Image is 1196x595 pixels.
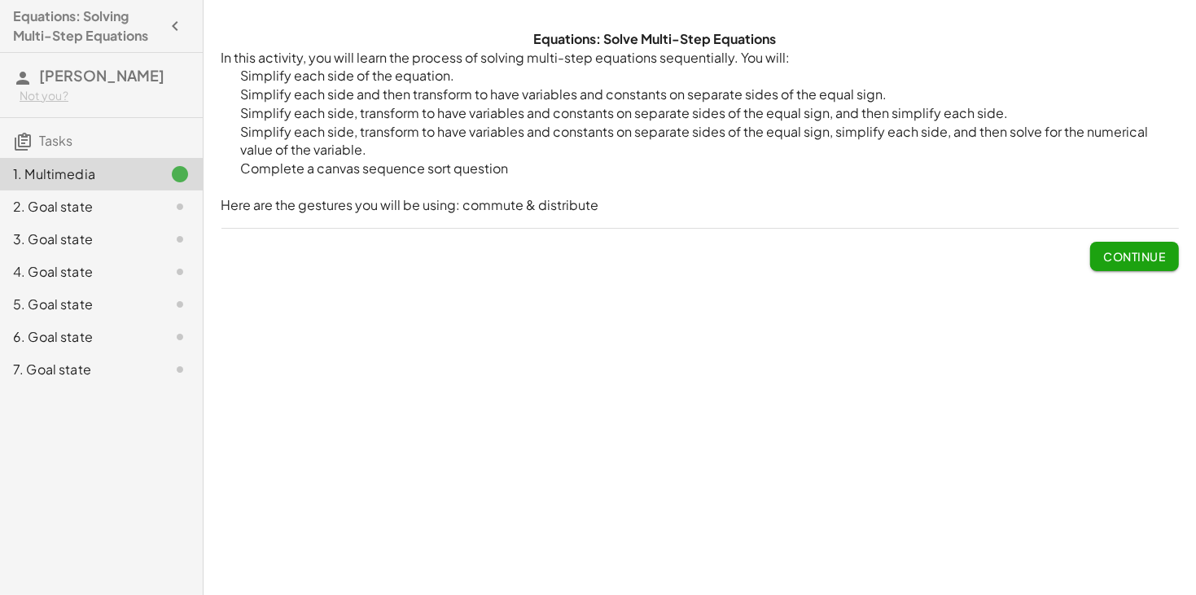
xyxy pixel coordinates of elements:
i: Task not started. [170,262,190,282]
span: Continue [1103,249,1165,264]
li: Simplify each side, transform to have variables and constants on separate sides of the equal sign... [221,104,1179,123]
i: Task not started. [170,230,190,249]
div: 5. Goal state [13,295,144,314]
li: Simplify each side, transform to have variables and constants on separate sides of the equal sign... [221,123,1179,160]
button: Continue [1090,242,1178,271]
div: 6. Goal state [13,327,144,347]
i: Task finished. [170,164,190,184]
p: In this activity, you will learn the process of solving multi-step equations sequentially. You will: [221,49,1179,68]
li: Complete a canvas sequence sort question [221,160,1179,178]
div: 3. Goal state [13,230,144,249]
span: Tasks [39,132,72,149]
i: Task not started. [170,327,190,347]
div: 2. Goal state [13,197,144,217]
p: Here are the gestures you will be using: commute & distribute [221,196,1179,215]
i: Task not started. [170,197,190,217]
li: Simplify each side and then transform to have variables and constants on separate sides of the eq... [221,85,1179,104]
span: [PERSON_NAME] [39,66,164,85]
div: Not you? [20,88,190,104]
i: Task not started. [170,295,190,314]
strong: Equations: Solve Multi-Step Equations [534,30,777,47]
div: 1. Multimedia [13,164,144,184]
i: Task not started. [170,360,190,379]
h4: Equations: Solving Multi-Step Equations [13,7,160,46]
li: Simplify each side of the equation. [221,67,1179,85]
div: 7. Goal state [13,360,144,379]
div: 4. Goal state [13,262,144,282]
